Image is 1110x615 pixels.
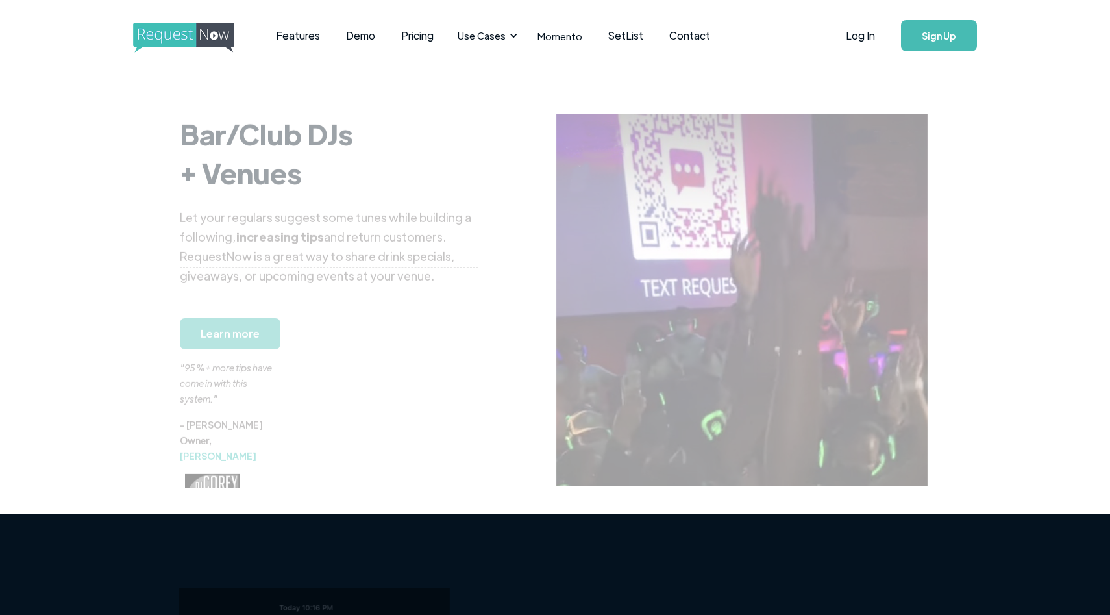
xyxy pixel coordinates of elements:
[133,23,230,49] a: home
[333,16,388,56] a: Demo
[450,16,521,56] div: Use Cases
[524,17,595,55] a: Momento
[901,20,977,51] a: Sign Up
[458,29,506,43] div: Use Cases
[656,16,723,56] a: Contact
[388,16,447,56] a: Pricing
[180,318,280,349] a: Learn more
[180,329,277,407] div: "95%+ more tips have come in with this system."
[833,13,888,58] a: Log In
[236,229,324,244] strong: increasing tips
[263,16,333,56] a: Features
[595,16,656,56] a: SetList
[180,116,353,191] strong: Bar/Club DJs + Venues
[180,450,256,462] a: [PERSON_NAME]
[133,23,258,53] img: requestnow logo
[180,208,478,286] div: Let your regulars suggest some tunes while building a following, and return customers. RequestNow...
[180,417,277,464] div: - [PERSON_NAME] Owner,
